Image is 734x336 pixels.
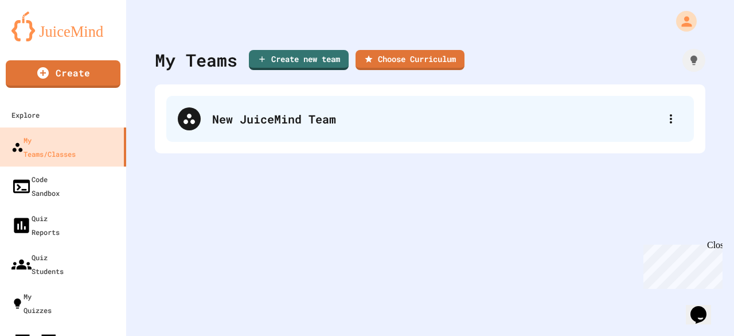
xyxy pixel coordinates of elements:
div: My Teams [155,47,237,73]
img: logo-orange.svg [11,11,115,41]
div: New JuiceMind Team [212,110,659,128]
a: Choose Curriculum [356,50,464,70]
div: My Quizzes [11,289,52,317]
div: Chat with us now!Close [5,5,79,73]
iframe: chat widget [639,240,723,289]
div: Code Sandbox [11,172,60,200]
div: My Teams/Classes [11,133,76,161]
div: My Account [664,8,700,34]
iframe: chat widget [686,290,723,325]
div: Explore [11,108,40,122]
a: Create [6,60,120,88]
a: Create new team [249,50,349,70]
div: Quiz Reports [11,211,60,239]
div: New JuiceMind Team [166,96,694,142]
div: How it works [682,49,705,72]
div: Quiz Students [11,250,64,278]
